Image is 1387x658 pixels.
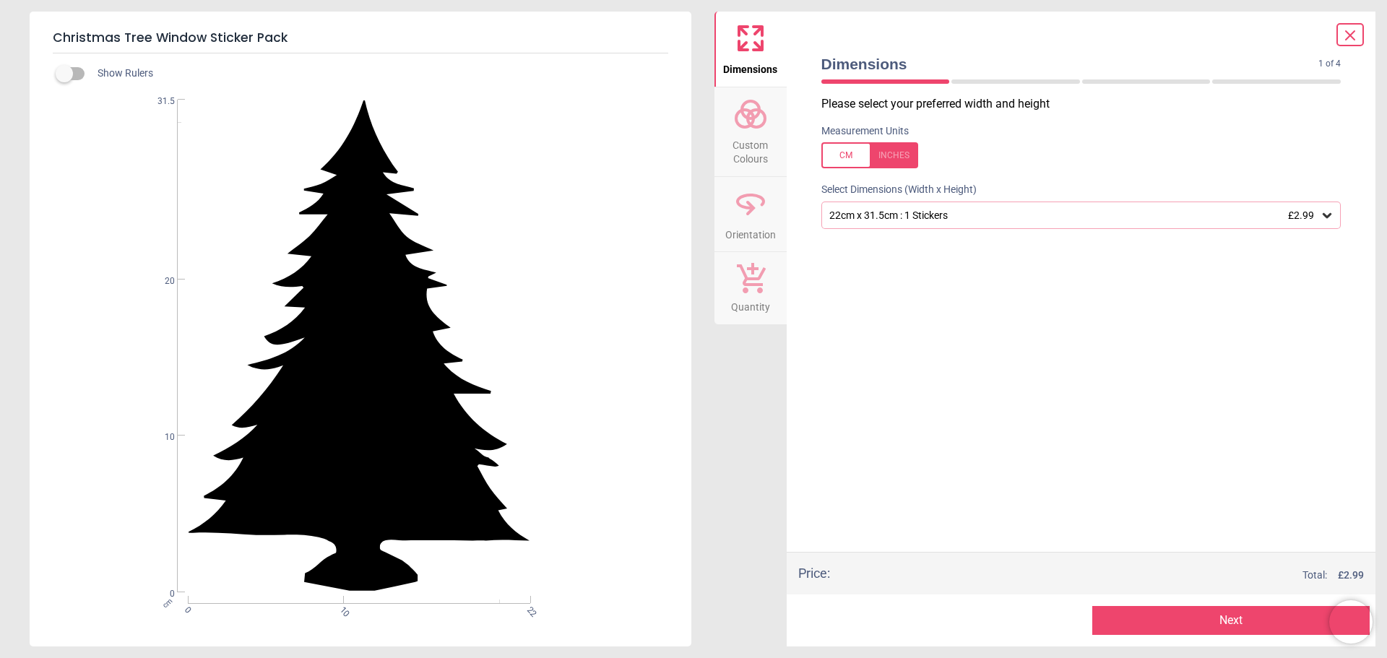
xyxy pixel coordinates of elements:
span: cm [160,596,173,609]
button: Next [1092,606,1370,635]
div: Total: [852,568,1365,583]
button: Dimensions [714,12,787,87]
label: Select Dimensions (Width x Height) [810,183,977,197]
h5: Christmas Tree Window Sticker Pack [53,23,668,53]
span: 1 of 4 [1318,58,1341,70]
span: Quantity [731,293,770,315]
span: Custom Colours [716,131,785,167]
div: Price : [798,564,830,582]
button: Custom Colours [714,87,787,176]
span: 2.99 [1344,569,1364,581]
button: Quantity [714,252,787,324]
span: Dimensions [723,56,777,77]
span: 10 [337,605,347,614]
span: 0 [147,588,175,600]
span: £ [1338,568,1364,583]
span: Orientation [725,221,776,243]
span: £2.99 [1288,209,1314,221]
span: Dimensions [821,53,1319,74]
span: 20 [147,275,175,287]
iframe: Brevo live chat [1329,600,1373,644]
div: Show Rulers [64,65,691,82]
div: 22cm x 31.5cm : 1 Stickers [828,209,1321,222]
span: 0 [181,605,191,614]
button: Orientation [714,177,787,252]
p: Please select your preferred width and height [821,96,1353,112]
span: 10 [147,431,175,443]
span: 22 [524,605,534,614]
label: Measurement Units [821,124,909,139]
span: 31.5 [147,95,175,108]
